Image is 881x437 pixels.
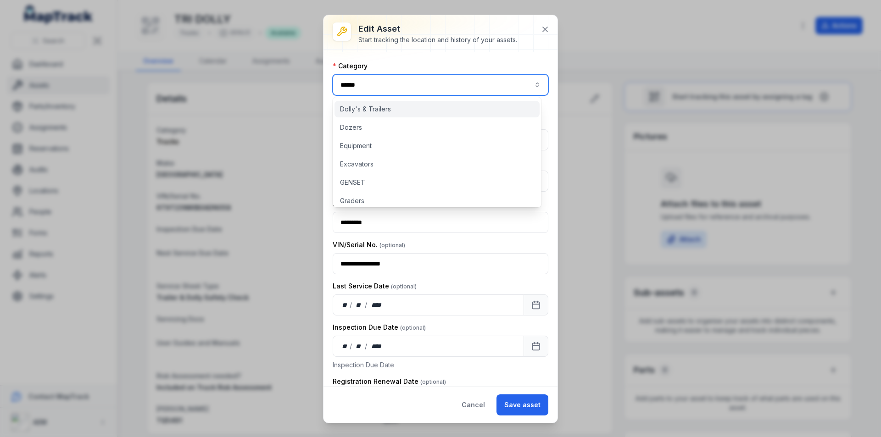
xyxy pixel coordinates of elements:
[333,360,548,370] p: Inspection Due Date
[340,178,365,187] span: GENSET
[454,394,493,415] button: Cancel
[340,123,362,132] span: Dozers
[350,342,353,351] div: /
[350,300,353,310] div: /
[358,35,517,44] div: Start tracking the location and history of your assets.
[353,342,365,351] div: month,
[353,300,365,310] div: month,
[365,342,368,351] div: /
[340,105,391,114] span: Dolly's & Trailers
[340,141,372,150] span: Equipment
[496,394,548,415] button: Save asset
[524,294,548,315] button: Calendar
[340,196,364,205] span: Graders
[333,323,426,332] label: Inspection Due Date
[333,240,405,249] label: VIN/Serial No.
[333,282,417,291] label: Last Service Date
[333,61,368,71] label: Category
[340,300,350,310] div: day,
[368,342,385,351] div: year,
[524,336,548,357] button: Calendar
[340,160,374,169] span: Excavators
[340,342,350,351] div: day,
[368,300,385,310] div: year,
[365,300,368,310] div: /
[358,22,517,35] h3: Edit asset
[333,377,446,386] label: Registration Renewal Date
